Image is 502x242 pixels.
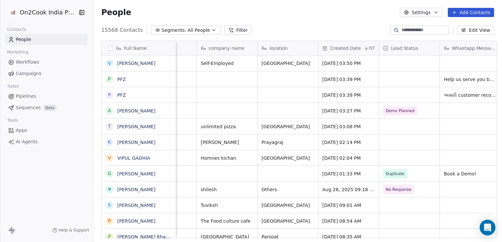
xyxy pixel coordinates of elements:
[209,45,244,51] span: company name
[201,155,253,161] span: Homnes kichan
[322,92,375,98] span: [DATE] 03:39 PM
[201,186,253,193] span: shilesh
[330,45,361,51] span: Created Date
[369,46,375,51] span: IST
[444,92,496,98] span: અમારી customer record update ચાલી રહી છે 🫶 તમારું નામ અને વિસ્તાર મોકલો જેથી અમે details સાચી રાખ...
[117,234,173,239] a: [PERSON_NAME] Kharvb
[5,91,88,102] a: Pipelines
[322,186,375,193] span: Aug 26, 2025 09:18 AM
[108,217,111,224] div: R
[201,139,253,146] span: [PERSON_NAME]
[322,202,375,209] span: [DATE] 09:01 AM
[117,77,126,82] a: PFZ
[224,26,252,35] button: Filter
[480,220,495,235] div: Open Intercom Messenger
[108,139,111,146] div: k
[440,41,500,55] div: Whastapp Message
[117,187,155,192] a: [PERSON_NAME]
[16,104,41,111] span: Sequences
[318,41,379,55] div: Created DateIST
[322,60,375,67] span: [DATE] 03:50 PM
[5,68,88,79] a: Campaigns
[262,202,314,209] span: [GEOGRAPHIC_DATA]
[5,34,88,45] a: People
[102,55,176,238] div: grid
[16,70,41,77] span: Campaigns
[101,8,131,17] span: People
[4,25,29,34] span: Contacts
[269,45,288,51] span: location
[117,203,155,208] a: [PERSON_NAME]
[117,124,155,129] a: [PERSON_NAME]
[448,8,494,17] button: Add Contacts
[117,171,155,176] a: [PERSON_NAME]
[262,123,314,130] span: [GEOGRAPHIC_DATA]
[108,76,111,83] div: P
[262,233,314,240] span: Panipat
[117,92,126,98] a: PFZ
[9,9,17,16] img: on2cook%20logo-04%20copy.jpg
[197,41,257,55] div: company name
[322,233,375,240] span: [DATE] 08:35 AM
[108,60,111,67] div: V
[16,36,31,43] span: People
[52,228,89,233] a: Help & Support
[108,91,111,98] div: P
[262,218,314,224] span: [GEOGRAPHIC_DATA]
[262,139,314,146] span: Prayagraj
[108,202,111,209] div: S
[117,108,155,113] a: [PERSON_NAME]
[117,61,155,66] a: [PERSON_NAME]
[117,218,155,224] a: [PERSON_NAME]
[262,60,314,67] span: [GEOGRAPHIC_DATA]
[16,93,36,100] span: Pipelines
[322,171,375,177] span: [DATE] 01:33 PM
[201,123,253,130] span: unlimited pizza
[108,107,111,114] div: A
[322,123,375,130] span: [DATE] 03:08 PM
[20,8,77,17] span: On2Cook India Pvt. Ltd.
[5,136,88,147] a: AI Agents
[5,125,88,136] a: Apps
[262,155,314,161] span: [GEOGRAPHIC_DATA]
[5,102,88,113] a: SequencesBeta
[457,26,494,35] button: Edit View
[8,7,74,18] button: On2Cook India Pvt. Ltd.
[386,171,404,177] span: Duplicate
[386,108,415,114] span: Demo Planned
[108,154,111,161] div: V
[117,140,155,145] a: [PERSON_NAME]
[188,27,210,34] span: All People
[4,47,31,57] span: Marketing
[5,57,88,68] a: Workflows
[452,45,496,51] span: Whastapp Message
[201,60,253,67] span: Self-Employed
[108,123,111,130] div: t
[59,228,89,233] span: Help & Support
[117,155,150,161] a: VIPUL GADHIA
[400,8,442,17] button: Settings
[102,41,176,55] div: Full Name
[379,41,440,55] div: Lead Status
[322,218,375,224] span: [DATE] 08:54 AM
[262,186,314,193] span: Others
[322,108,375,114] span: [DATE] 03:27 PM
[124,45,147,51] span: Full Name
[43,105,57,111] span: Beta
[108,233,111,240] div: P
[391,45,418,51] span: Lead Status
[108,186,111,193] div: श
[5,115,21,125] span: Tools
[322,155,375,161] span: [DATE] 02:04 PM
[5,81,22,91] span: Sales
[444,171,496,177] span: Book a Demo!
[201,218,253,224] span: The Food culture cafe
[201,233,253,240] span: [GEOGRAPHIC_DATA]
[16,59,39,66] span: Workflows
[108,170,111,177] div: G
[101,26,143,34] span: 15568 Contacts
[258,41,318,55] div: location
[322,76,375,83] span: [DATE] 03:39 PM
[386,186,411,193] span: No Response
[201,202,253,209] span: Tuviksh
